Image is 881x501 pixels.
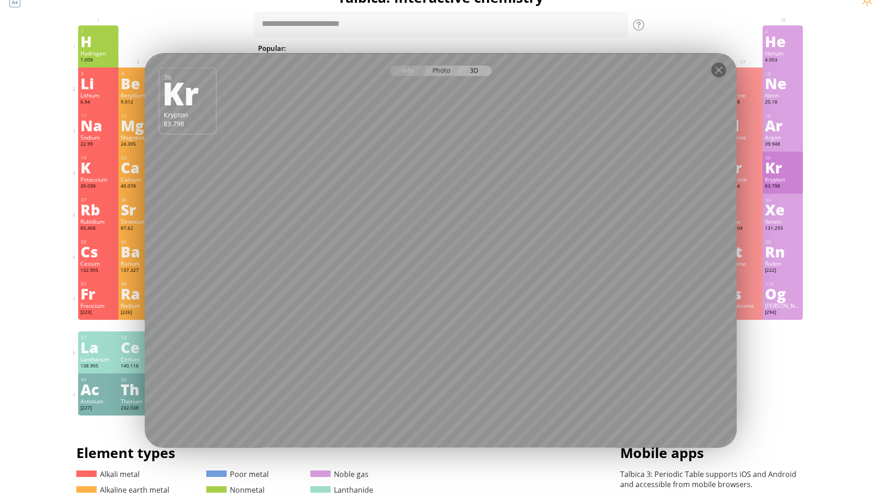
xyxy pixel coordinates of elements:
div: 90 [121,377,156,383]
div: 86 [765,239,801,245]
div: 85 [725,239,760,245]
div: 89 [81,377,116,383]
div: 126.904 [725,225,760,232]
div: 118 [765,281,801,287]
a: Alkali metal [76,469,140,479]
div: 87 [81,281,116,287]
div: [PERSON_NAME] [765,302,801,309]
a: Alkaline earth metal [76,485,169,495]
div: Sr [121,202,156,217]
a: Nonmetal [206,485,265,495]
div: Thorium [121,397,156,405]
div: Francium [80,302,116,309]
div: Bromine [725,176,760,183]
div: 19 [81,155,116,161]
div: 79.904 [725,183,760,190]
p: Talbica 3: Periodic Table supports iOS and Android and accessible from mobile browsers. [620,469,805,489]
div: 38 [121,197,156,203]
div: Lanthanum [80,355,116,363]
div: F [725,76,760,91]
div: Cs [80,244,116,259]
div: He [765,34,801,49]
div: Ra [121,286,156,301]
div: Rubidium [80,218,116,225]
div: [294] [765,309,801,317]
h1: Element types [76,443,373,462]
div: Cl [725,118,760,133]
div: Cerium [121,355,156,363]
div: 140.116 [121,363,156,370]
div: 20 [121,155,156,161]
div: 53 [725,197,760,203]
div: 24.305 [121,141,156,148]
h1: Mobile apps [620,443,805,462]
div: 85.468 [80,225,116,232]
div: Argon [765,134,801,141]
div: [210] [725,267,760,275]
div: 4.003 [765,57,801,64]
div: Xe [765,202,801,217]
div: 56 [121,239,156,245]
div: Rn [765,244,801,259]
div: 17 [725,113,760,119]
div: Mg [121,118,156,133]
div: Ts [725,286,760,301]
div: 87.62 [121,225,156,232]
div: Iodine [725,218,760,225]
div: Popular: [258,43,293,55]
div: 1 [81,29,116,35]
div: Lithium [80,92,116,99]
div: [293] [725,309,760,317]
div: 35 [725,155,760,161]
div: 6.94 [80,99,116,106]
div: Photo [425,66,458,76]
div: Li [80,76,116,91]
div: 20.18 [765,99,801,106]
div: Actinium [80,397,116,405]
div: 35.45 [725,141,760,148]
div: [223] [80,309,116,317]
div: Ar [765,118,801,133]
a: Noble gas [310,469,369,479]
div: Radium [121,302,156,309]
div: [222] [765,267,801,275]
div: Strontium [121,218,156,225]
div: At [725,244,760,259]
div: 22.99 [80,141,116,148]
a: Lanthanide [310,485,373,495]
div: Hydrogen [80,49,116,57]
div: 88 [121,281,156,287]
div: K [80,160,116,175]
div: Potassium [80,176,116,183]
div: 36 [765,155,801,161]
div: 137.327 [121,267,156,275]
div: 40.078 [121,183,156,190]
div: Magnesium [121,134,156,141]
div: Info [390,66,425,76]
div: 83.798 [765,183,801,190]
div: Sodium [80,134,116,141]
div: Na [80,118,116,133]
div: Cesium [80,260,116,267]
div: 58 [121,335,156,341]
div: 4 [121,71,156,77]
div: Xenon [765,218,801,225]
div: Ca [121,160,156,175]
div: Barium [121,260,156,267]
div: Ne [765,76,801,91]
div: 12 [121,113,156,119]
div: 18.998 [725,99,760,106]
div: 9 [725,71,760,77]
div: La [80,340,116,354]
div: 83.798 [164,119,211,128]
div: 57 [81,335,116,341]
div: Astatine [725,260,760,267]
div: 39.948 [765,141,801,148]
div: Rb [80,202,116,217]
div: Beryllium [121,92,156,99]
div: 132.905 [80,267,116,275]
div: H [80,34,116,49]
div: Fr [80,286,116,301]
div: 117 [725,281,760,287]
div: 37 [81,197,116,203]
